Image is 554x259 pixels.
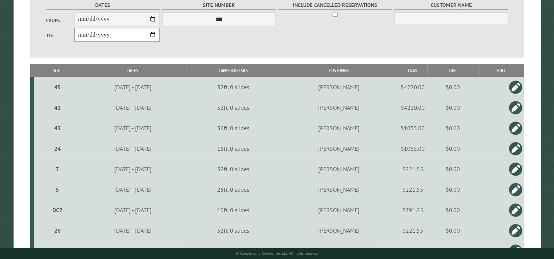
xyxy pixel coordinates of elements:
div: [DATE] - [DATE] [81,165,185,173]
td: $221.55 [398,220,427,241]
div: [DATE] - [DATE] [81,104,185,111]
th: Site [34,64,79,77]
td: 36ft, 0 slides [186,118,280,138]
td: $1055.00 [398,138,427,159]
label: Customer Name [394,1,508,10]
td: $4220.00 [398,77,427,97]
td: $0.00 [427,159,478,179]
td: [PERSON_NAME] [280,179,398,200]
td: [PERSON_NAME] [280,200,398,220]
div: 7 [37,165,78,173]
label: To: [46,32,75,39]
td: $1055.00 [398,118,427,138]
div: DC7 [37,206,78,214]
td: 15ft, 0 slides [186,138,280,159]
td: $221.55 [398,159,427,179]
td: $0.00 [427,220,478,241]
td: $221.55 [398,179,427,200]
td: 32ft, 0 slides [186,97,280,118]
th: Edit [478,64,524,77]
th: Total [398,64,427,77]
td: 32ft, 0 slides [186,77,280,97]
td: 10ft, 0 slides [186,200,280,220]
div: 45 [37,83,78,91]
label: Site Number [162,1,276,10]
th: Customer [280,64,398,77]
th: Camper Details [186,64,280,77]
td: 28ft, 0 slides [186,179,280,200]
div: 27 [37,247,78,255]
label: Dates [46,1,160,10]
div: [DATE] - [DATE] [81,186,185,193]
div: 42 [37,104,78,111]
div: 5 [37,186,78,193]
th: Dates [79,64,187,77]
td: $0.00 [427,179,478,200]
th: Due [427,64,478,77]
div: [DATE] - [DATE] [81,206,185,214]
div: [DATE] - [DATE] [81,145,185,152]
td: 32ft, 0 slides [186,159,280,179]
div: [DATE] - [DATE] [81,247,185,255]
td: $0.00 [427,118,478,138]
td: [PERSON_NAME] [280,118,398,138]
small: © Campground Commander LLC. All rights reserved. [236,251,319,256]
td: 32ft, 0 slides [186,220,280,241]
td: $0.00 [427,138,478,159]
td: [PERSON_NAME] [280,220,398,241]
div: [DATE] - [DATE] [81,124,185,132]
td: [PERSON_NAME] [280,159,398,179]
td: [PERSON_NAME] [280,138,398,159]
td: $0.00 [427,97,478,118]
label: From: [46,17,75,24]
td: $4220.00 [398,97,427,118]
div: 43 [37,124,78,132]
td: $0.00 [427,200,478,220]
label: Include Cancelled Reservations [278,1,392,10]
div: [DATE] - [DATE] [81,227,185,234]
td: $791.25 [398,200,427,220]
td: [PERSON_NAME] [280,77,398,97]
div: 24 [37,145,78,152]
td: $0.00 [427,77,478,97]
td: [PERSON_NAME] [280,97,398,118]
div: 28 [37,227,78,234]
div: [DATE] - [DATE] [81,83,185,91]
